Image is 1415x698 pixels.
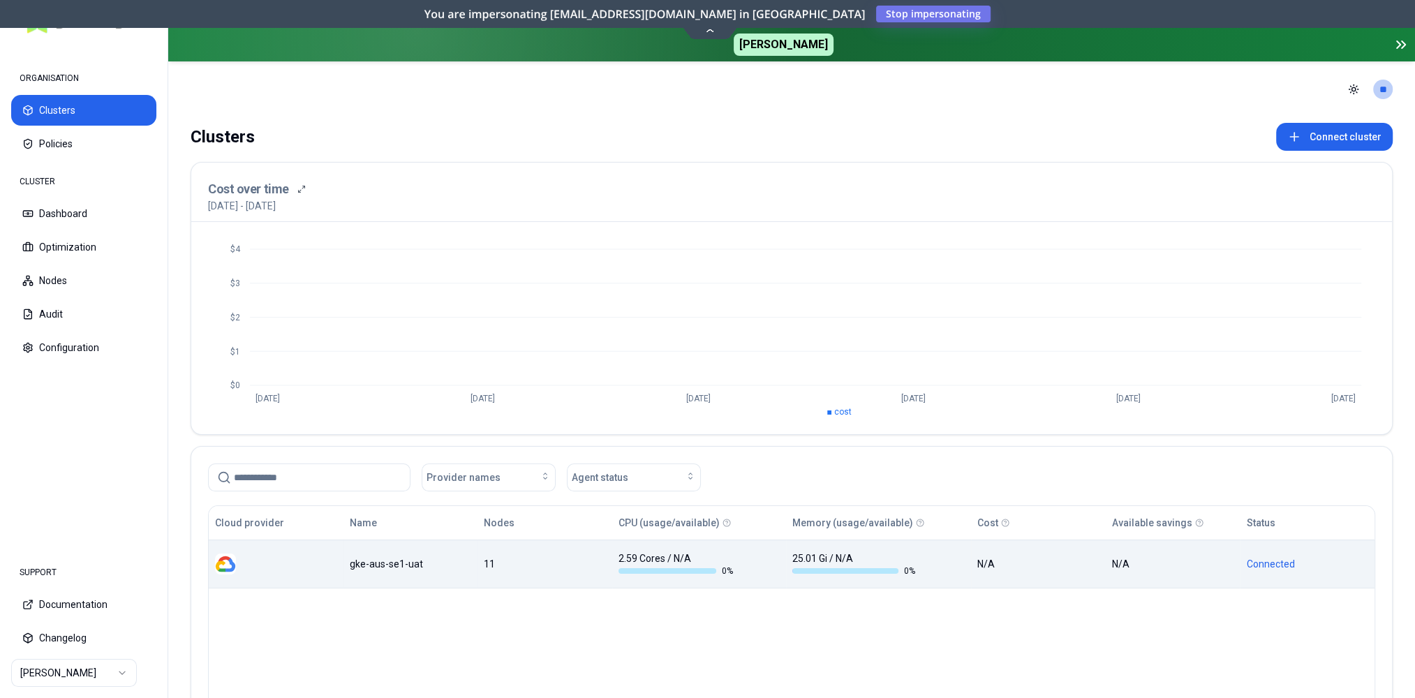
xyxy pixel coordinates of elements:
[11,589,156,620] button: Documentation
[230,279,240,288] tspan: $3
[834,407,852,417] span: cost
[484,557,606,571] div: 11
[11,168,156,195] div: CLUSTER
[734,34,834,56] span: [PERSON_NAME]
[350,509,377,537] button: Name
[484,509,514,537] button: Nodes
[1276,123,1393,151] button: Connect cluster
[618,551,741,577] div: 2.59 Cores / N/A
[1112,509,1192,537] button: Available savings
[11,64,156,92] div: ORGANISATION
[191,123,255,151] div: Clusters
[11,95,156,126] button: Clusters
[255,394,280,403] tspan: [DATE]
[230,380,240,390] tspan: $0
[230,347,240,357] tspan: $1
[792,565,915,577] div: 0 %
[11,558,156,586] div: SUPPORT
[977,509,998,537] button: Cost
[1331,394,1356,403] tspan: [DATE]
[11,198,156,229] button: Dashboard
[1116,394,1141,403] tspan: [DATE]
[208,199,276,213] p: [DATE] - [DATE]
[11,332,156,363] button: Configuration
[471,394,495,403] tspan: [DATE]
[11,299,156,329] button: Audit
[208,179,289,199] h3: Cost over time
[11,128,156,159] button: Policies
[215,554,236,574] img: gcp
[11,265,156,296] button: Nodes
[11,232,156,262] button: Optimization
[567,463,701,491] button: Agent status
[572,470,628,484] span: Agent status
[1246,516,1275,530] div: Status
[1112,557,1234,571] div: N/A
[792,509,913,537] button: Memory (usage/available)
[977,557,1099,571] div: N/A
[422,463,556,491] button: Provider names
[230,244,241,254] tspan: $4
[792,551,915,577] div: 25.01 Gi / N/A
[11,623,156,653] button: Changelog
[427,470,501,484] span: Provider names
[618,509,720,537] button: CPU (usage/available)
[901,394,926,403] tspan: [DATE]
[686,394,710,403] tspan: [DATE]
[350,557,472,571] div: gke-aus-se1-uat
[618,565,741,577] div: 0 %
[1246,557,1368,571] div: Connected
[230,313,240,322] tspan: $2
[215,509,284,537] button: Cloud provider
